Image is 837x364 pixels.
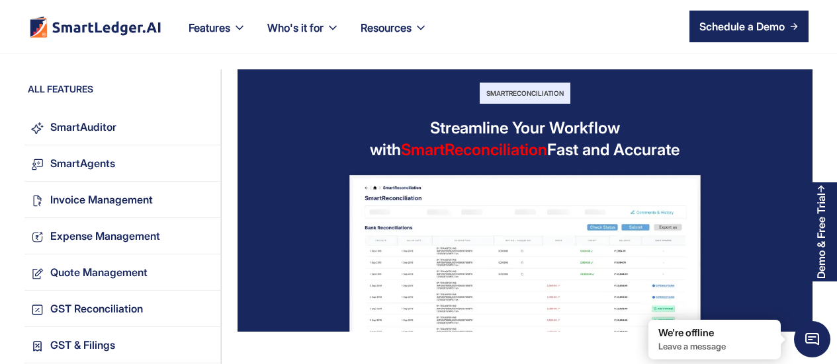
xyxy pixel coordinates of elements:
[24,145,220,182] a: SmartAgentsArrow Right Blue
[267,18,324,37] div: Who's it for
[257,18,350,53] div: Who's it for
[50,336,115,354] div: GST & Filings
[24,109,220,145] a: SmartAuditorArrow Right Blue
[50,227,160,245] div: Expense Management
[361,18,412,37] div: Resources
[50,191,153,209] div: Invoice Management
[24,218,220,254] a: Expense ManagementArrow Right Blue
[350,18,438,53] div: Resources
[28,16,162,38] img: footer logo
[24,83,220,102] div: ALL FEATURES
[24,182,220,218] a: Invoice ManagementArrow Right Blue
[658,341,771,352] p: Leave a message
[50,155,115,172] div: SmartAgents
[658,326,771,340] div: We're offline
[24,254,220,291] a: Quote ManagementArrow Right Blue
[50,118,116,136] div: SmartAuditor
[50,300,143,318] div: GST Reconciliation
[794,321,830,357] span: Chat Widget
[28,16,162,38] a: home
[24,291,220,327] a: GST ReconciliationArrow Right Blue
[24,327,220,363] a: GST & FilingsArrow Right Blue
[50,264,148,281] div: Quote Management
